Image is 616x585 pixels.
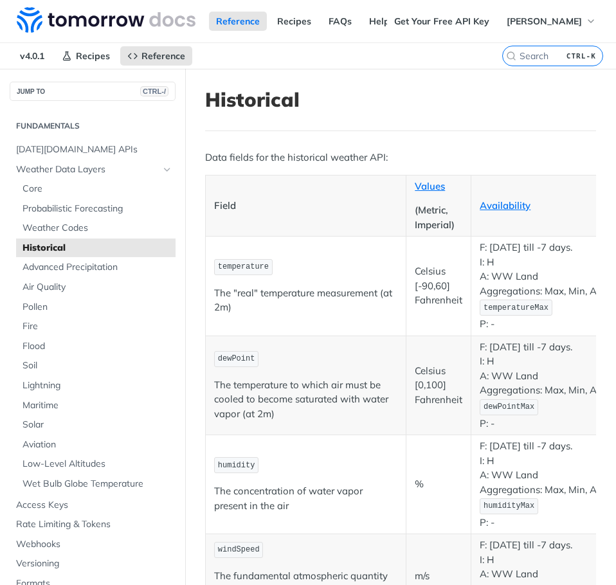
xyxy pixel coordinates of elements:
span: dewPoint [218,354,255,363]
a: Soil [16,356,176,375]
button: [PERSON_NAME] [500,12,603,31]
h1: Historical [205,88,596,111]
p: The temperature to which air must be cooled to become saturated with water vapor (at 2m) [214,378,397,422]
span: humidity [218,461,255,470]
span: Soil [23,359,172,372]
a: Solar [16,415,176,435]
span: dewPointMax [484,402,534,411]
p: Celsius [-90,60] Fahrenheit [415,264,462,308]
span: temperatureMax [484,303,548,312]
span: Versioning [16,557,172,570]
h2: Fundamentals [10,120,176,132]
a: Availability [480,199,530,212]
span: Wet Bulb Globe Temperature [23,478,172,491]
a: Get Your Free API Key [387,12,496,31]
button: JUMP TOCTRL-/ [10,82,176,101]
a: Recipes [270,12,318,31]
a: Rate Limiting & Tokens [10,515,176,534]
a: Webhooks [10,535,176,554]
span: Webhooks [16,538,172,551]
span: Reference [141,50,185,62]
a: Reference [120,46,192,66]
a: Wet Bulb Globe Temperature [16,474,176,494]
p: (Metric, Imperial) [415,203,462,232]
span: Rate Limiting & Tokens [16,518,172,531]
span: [PERSON_NAME] [507,15,582,27]
svg: Search [506,51,516,61]
span: CTRL-/ [140,86,168,96]
a: Historical [16,239,176,258]
a: Values [415,180,445,192]
span: temperature [218,262,269,271]
span: Pollen [23,301,172,314]
span: Fire [23,320,172,333]
a: Versioning [10,554,176,573]
span: [DATE][DOMAIN_NAME] APIs [16,143,172,156]
span: Recipes [76,50,110,62]
span: Lightning [23,379,172,392]
span: Weather Codes [23,222,172,235]
a: Probabilistic Forecasting [16,199,176,219]
kbd: CTRL-K [563,50,599,62]
span: Core [23,183,172,195]
a: Weather Data LayersHide subpages for Weather Data Layers [10,160,176,179]
p: Data fields for the historical weather API: [205,150,596,165]
span: humidityMax [484,501,534,510]
a: Maritime [16,396,176,415]
a: Recipes [55,46,117,66]
p: The "real" temperature measurement (at 2m) [214,286,397,315]
a: Weather Codes [16,219,176,238]
span: v4.0.1 [13,46,51,66]
a: Pollen [16,298,176,317]
span: Low-Level Altitudes [23,458,172,471]
p: Celsius [0,100] Fahrenheit [415,364,462,408]
a: Help Center [362,12,428,31]
span: windSpeed [218,545,260,554]
p: The concentration of water vapor present in the air [214,484,397,513]
a: Lightning [16,376,176,395]
img: Tomorrow.io Weather API Docs [17,7,195,33]
a: Low-Level Altitudes [16,455,176,474]
span: Air Quality [23,281,172,294]
a: Air Quality [16,278,176,297]
a: Access Keys [10,496,176,515]
p: Field [214,199,397,213]
a: Aviation [16,435,176,455]
span: Historical [23,242,172,255]
button: Hide subpages for Weather Data Layers [162,165,172,175]
span: Weather Data Layers [16,163,159,176]
a: [DATE][DOMAIN_NAME] APIs [10,140,176,159]
a: Reference [209,12,267,31]
a: Fire [16,317,176,336]
span: Aviation [23,438,172,451]
a: Flood [16,337,176,356]
span: Maritime [23,399,172,412]
p: % [415,477,462,492]
a: Advanced Precipitation [16,258,176,277]
span: Advanced Precipitation [23,261,172,274]
span: Access Keys [16,499,172,512]
span: Flood [23,340,172,353]
a: Core [16,179,176,199]
span: Solar [23,419,172,431]
a: FAQs [322,12,359,31]
span: Probabilistic Forecasting [23,203,172,215]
